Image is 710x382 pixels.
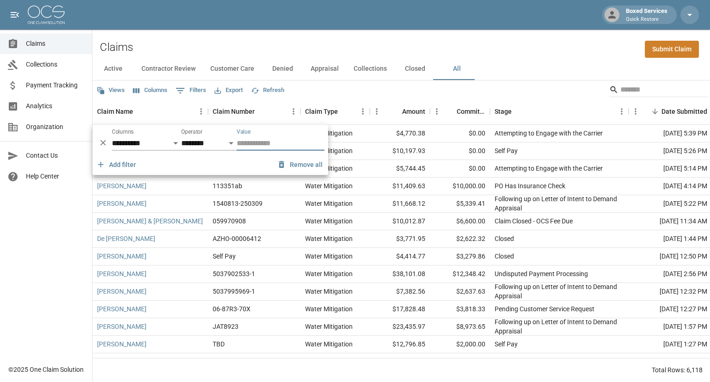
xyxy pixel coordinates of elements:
a: Submit Claim [645,41,699,58]
button: Add filter [94,156,140,173]
div: Water Mitigation [305,304,353,314]
div: © 2025 One Claim Solution [8,365,84,374]
div: $3,818.33 [430,301,490,318]
div: $10,197.93 [370,142,430,160]
div: Undisputed Payment Processing [495,269,588,278]
div: Water Mitigation [305,181,353,191]
div: Claim Name [92,99,208,124]
div: $5,280.00 [430,353,490,371]
label: Columns [112,128,134,136]
div: Committed Amount [430,99,490,124]
div: $11,668.12 [370,195,430,213]
button: Export [212,83,245,98]
div: $7,382.56 [370,283,430,301]
div: $2,637.63 [430,283,490,301]
div: Water Mitigation [305,146,353,155]
div: Claim Number [213,99,255,124]
button: Closed [394,58,436,80]
div: Closed [495,234,514,243]
button: Menu [194,105,208,118]
div: 06-87R3-70X [213,304,251,314]
div: Water Mitigation [305,287,353,296]
span: Claims [26,39,85,49]
a: [PERSON_NAME] [97,339,147,349]
div: $3,771.95 [370,230,430,248]
img: ocs-logo-white-transparent.png [28,6,65,24]
a: [PERSON_NAME] [97,269,147,278]
div: Water Mitigation [305,216,353,226]
div: $12,796.85 [370,336,430,353]
a: [PERSON_NAME] [97,181,147,191]
a: [PERSON_NAME] [97,287,147,296]
label: Value [237,128,251,136]
div: JAT8923 [213,322,239,331]
div: Claim Name [97,99,133,124]
div: Show filters [92,125,328,175]
div: Water Mitigation [305,129,353,138]
div: PO Has Insurance Check [495,181,565,191]
button: Views [94,83,127,98]
button: All [436,58,477,80]
div: Self Pay [213,252,236,261]
a: [PERSON_NAME] [97,322,147,331]
button: Menu [430,105,444,118]
div: Self Pay [495,146,518,155]
div: Claim Type [300,99,370,124]
div: $5,339.41 [430,195,490,213]
div: Total Rows: 6,118 [652,365,703,375]
div: Stage [495,99,512,124]
a: [PERSON_NAME] [97,304,147,314]
div: $6,600.00 [430,213,490,230]
div: 113351ab [213,181,242,191]
button: open drawer [6,6,24,24]
span: Organization [26,122,85,132]
div: Self Pay [495,339,518,349]
label: Operator [181,128,202,136]
button: Sort [338,105,351,118]
button: Menu [356,105,370,118]
div: $7,593.56 [370,353,430,371]
div: 5037995969-1 [213,287,255,296]
button: Menu [370,105,384,118]
p: Quick Restore [626,16,667,24]
span: Collections [26,60,85,69]
div: $23,435.97 [370,318,430,336]
div: 5037902533-1 [213,269,255,278]
div: $5,744.45 [370,160,430,178]
button: Refresh [249,83,287,98]
div: Date Submitted [661,99,707,124]
div: Claim Number [208,99,300,124]
div: Stage [490,99,629,124]
div: Boxed Services [622,6,671,23]
span: Payment Tracking [26,80,85,90]
div: Following up on Letter of Intent to Demand Appraisal [495,317,624,336]
a: [PERSON_NAME] [97,357,147,366]
div: Water Mitigation [305,234,353,243]
div: Water Mitigation [305,252,353,261]
button: Sort [512,105,525,118]
button: Sort [133,105,146,118]
div: Committed Amount [457,99,485,124]
div: Water Mitigation [305,269,353,278]
div: $11,409.63 [370,178,430,195]
button: Menu [615,105,629,118]
div: $17,828.48 [370,301,430,318]
div: Claim Type [305,99,338,124]
div: Attempting to Engage with the Carrier [495,129,603,138]
div: Following up on Letter of Intent to Demand Appraisal [495,194,624,213]
div: $10,012.87 [370,213,430,230]
a: [PERSON_NAME] [97,252,147,261]
div: $0.00 [430,160,490,178]
button: Delete [96,136,110,150]
div: $10,000.00 [430,178,490,195]
div: 059723232 [213,357,246,366]
a: [PERSON_NAME] [97,199,147,208]
button: Contractor Review [134,58,203,80]
button: Sort [389,105,402,118]
div: $38,101.08 [370,265,430,283]
div: Search [609,82,708,99]
div: Water Mitigation [305,339,353,349]
button: Denied [262,58,303,80]
div: $0.00 [430,142,490,160]
button: Active [92,58,134,80]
